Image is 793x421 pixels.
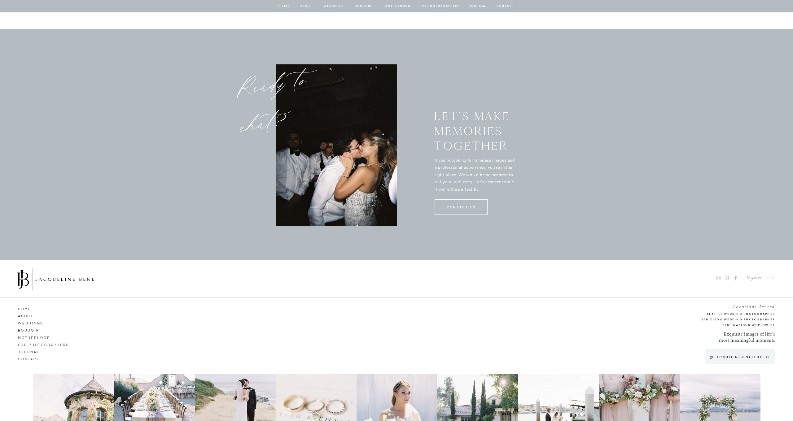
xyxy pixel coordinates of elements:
h2: Destinations Worldwide [683,323,775,328]
p: LET’S MAKE MEMORIES TOGETHER [434,109,517,149]
p: Exquisite images of life’s most meaningful moments [718,331,775,345]
a: for photographers [419,3,460,9]
p: If you’re looking for timeless images and a professional experience, you’re in the right place. W... [435,157,517,193]
a: journal [18,349,64,354]
a: about [300,3,313,9]
a: Boudoir [18,327,53,332]
a: Seattle Wedding Photographer [683,311,775,317]
h2: Ready to chat? [233,67,327,137]
a: contact [495,3,515,9]
a: Inquire [741,274,762,282]
a: HOME [18,306,53,311]
a: journal [468,3,487,9]
h2: Locations Served [683,303,775,308]
a: Motherhood [18,334,53,340]
a: BOUDOIR [355,3,372,9]
a: home [278,3,290,9]
a: San Diego Wedding Photographer [672,317,775,322]
a: Motherhood [384,3,410,9]
a: @jacquelinebenetphoto [707,354,772,360]
a: Weddings [323,3,344,9]
a: CONTACT [18,356,53,361]
a: Weddings [18,320,53,325]
a: ABOUT [18,313,53,318]
a: CONTACT US [442,205,480,210]
a: for photographers [18,341,73,347]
